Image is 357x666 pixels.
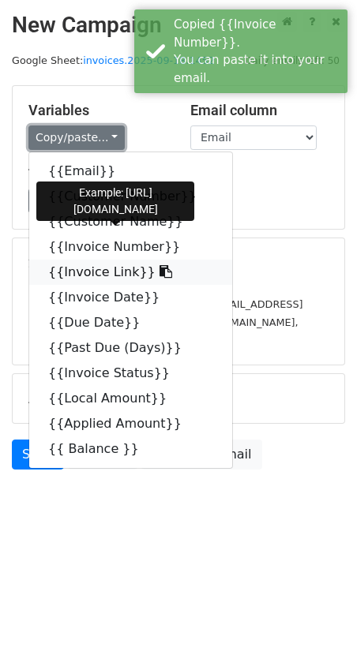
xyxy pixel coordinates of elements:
small: Google Sheet: [12,54,215,66]
a: {{Due Date}} [29,310,232,335]
a: {{ Balance }} [29,436,232,462]
div: Example: [URL][DOMAIN_NAME] [36,181,194,221]
a: {{Invoice Number}} [29,234,232,260]
h5: Variables [28,102,167,119]
a: {{Past Due (Days)}} [29,335,232,361]
h2: New Campaign [12,12,345,39]
div: Copied {{Invoice Number}}. You can paste it into your email. [174,16,341,87]
iframe: Chat Widget [278,590,357,666]
h5: Email column [190,102,329,119]
a: {{Applied Amount}} [29,411,232,436]
a: {{Email}} [29,159,232,184]
a: invoices.2025-09-18.1452 [83,54,215,66]
a: {{Invoice Date}} [29,285,232,310]
a: {{Invoice Status}} [29,361,232,386]
a: {{Invoice Link}} [29,260,232,285]
a: {{Customer Number}} [29,184,232,209]
a: Copy/paste... [28,125,125,150]
a: {{Local Amount}} [29,386,232,411]
a: {{Customer Name}} [29,209,232,234]
a: Send [12,440,64,470]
